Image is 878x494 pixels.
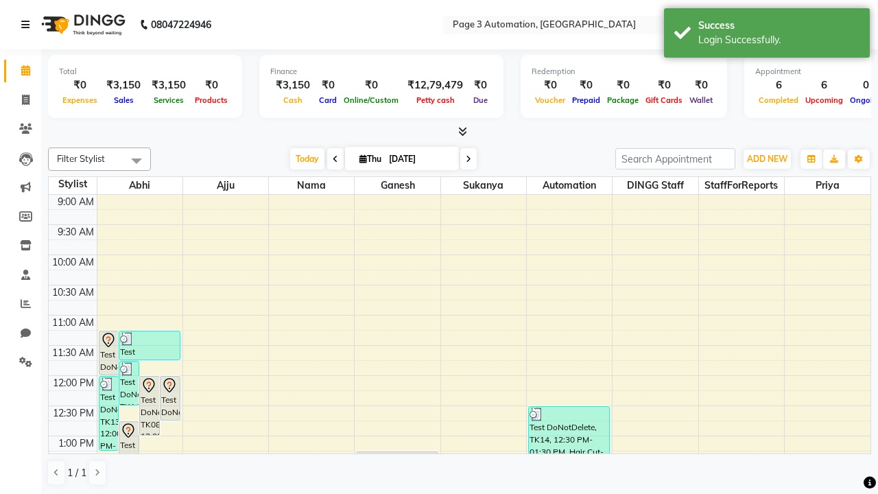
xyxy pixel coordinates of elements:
[55,225,97,239] div: 9:30 AM
[35,5,129,44] img: logo
[402,78,468,93] div: ₹12,79,479
[59,95,101,105] span: Expenses
[99,331,119,375] div: Test DoNotDelete, TK09, 11:15 AM-12:00 PM, Hair Cut-Men
[802,78,846,93] div: 6
[150,95,187,105] span: Services
[802,95,846,105] span: Upcoming
[755,95,802,105] span: Completed
[355,177,440,194] span: Ganesh
[642,78,686,93] div: ₹0
[290,148,324,169] span: Today
[101,78,146,93] div: ₹3,150
[316,95,340,105] span: Card
[441,177,526,194] span: Sukanya
[569,95,604,105] span: Prepaid
[119,331,179,360] div: Test DoNotDelete, TK12, 11:15 AM-11:45 AM, Hair Cut By Expert-Men
[698,19,859,33] div: Success
[55,195,97,209] div: 9:00 AM
[316,78,340,93] div: ₹0
[49,255,97,270] div: 10:00 AM
[119,362,139,405] div: Test DoNotDelete, TK14, 11:45 AM-12:30 PM, Hair Cut-Men
[280,95,306,105] span: Cash
[642,95,686,105] span: Gift Cards
[57,153,105,164] span: Filter Stylist
[59,78,101,93] div: ₹0
[56,436,97,451] div: 1:00 PM
[99,377,119,450] div: Test DoNotDelete, TK13, 12:00 PM-01:15 PM, Hair Cut-Men,Hair Cut By Expert-Men
[340,95,402,105] span: Online/Custom
[529,407,609,465] div: Test DoNotDelete, TK14, 12:30 PM-01:30 PM, Hair Cut-Women
[59,66,231,78] div: Total
[532,95,569,105] span: Voucher
[97,177,182,194] span: Abhi
[49,316,97,330] div: 11:00 AM
[532,78,569,93] div: ₹0
[699,177,784,194] span: StaffForReports
[151,5,211,44] b: 08047224946
[49,346,97,360] div: 11:30 AM
[686,78,716,93] div: ₹0
[698,33,859,47] div: Login Successfully.
[686,95,716,105] span: Wallet
[569,78,604,93] div: ₹0
[755,78,802,93] div: 6
[67,466,86,480] span: 1 / 1
[785,177,870,194] span: Priya
[49,285,97,300] div: 10:30 AM
[615,148,735,169] input: Search Appointment
[356,154,385,164] span: Thu
[110,95,137,105] span: Sales
[146,78,191,93] div: ₹3,150
[413,95,458,105] span: Petty cash
[49,177,97,191] div: Stylist
[269,177,354,194] span: Nama
[191,95,231,105] span: Products
[270,66,493,78] div: Finance
[527,177,612,194] span: Automation
[747,154,787,164] span: ADD NEW
[161,377,180,420] div: Test DoNotDelete, TK06, 12:00 PM-12:45 PM, Hair Cut-Men
[340,78,402,93] div: ₹0
[604,78,642,93] div: ₹0
[744,150,791,169] button: ADD NEW
[50,376,97,390] div: 12:00 PM
[119,422,139,480] div: Test DoNotDelete, TK07, 12:45 PM-01:45 PM, Hair Cut-Women
[613,177,698,194] span: DINGG Staff
[604,95,642,105] span: Package
[270,78,316,93] div: ₹3,150
[385,149,453,169] input: 2025-09-04
[532,66,716,78] div: Redemption
[191,78,231,93] div: ₹0
[140,377,159,435] div: Test DoNotDelete, TK08, 12:00 PM-01:00 PM, Hair Cut-Women
[468,78,493,93] div: ₹0
[50,406,97,421] div: 12:30 PM
[183,177,268,194] span: Ajju
[470,95,491,105] span: Due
